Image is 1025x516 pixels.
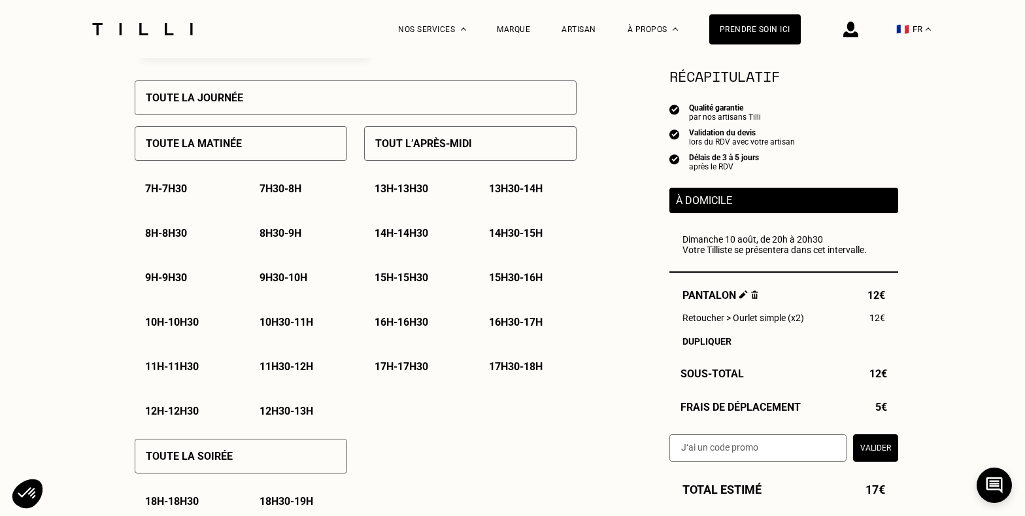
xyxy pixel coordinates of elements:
[260,495,313,507] p: 18h30 - 19h
[260,360,313,373] p: 11h30 - 12h
[689,103,761,112] div: Qualité garantie
[375,360,428,373] p: 17h - 17h30
[669,153,680,165] img: icon list info
[146,137,242,150] p: Toute la matinée
[669,434,847,462] input: J‘ai un code promo
[669,401,898,413] div: Frais de déplacement
[676,194,892,207] p: À domicile
[682,336,885,347] div: Dupliquer
[867,289,885,301] span: 12€
[146,92,243,104] p: Toute la journée
[88,23,197,35] img: Logo du service de couturière Tilli
[145,360,199,373] p: 11h - 11h30
[146,450,233,462] p: Toute la soirée
[682,313,804,323] span: Retoucher > Ourlet simple (x2)
[145,271,187,284] p: 9h - 9h30
[461,27,466,31] img: Menu déroulant
[869,313,885,323] span: 12€
[260,227,301,239] p: 8h30 - 9h
[145,316,199,328] p: 10h - 10h30
[709,14,801,44] a: Prendre soin ici
[489,316,543,328] p: 16h30 - 17h
[260,182,301,195] p: 7h30 - 8h
[739,290,748,299] img: Éditer
[896,23,909,35] span: 🇫🇷
[926,27,931,31] img: menu déroulant
[375,137,472,150] p: Tout l’après-midi
[489,182,543,195] p: 13h30 - 14h
[260,271,307,284] p: 9h30 - 10h
[689,128,795,137] div: Validation du devis
[669,103,680,115] img: icon list info
[689,162,759,171] div: après le RDV
[682,245,885,255] p: Votre Tilliste se présentera dans cet intervalle.
[682,234,885,255] div: Dimanche 10 août, de 20h à 20h30
[145,495,199,507] p: 18h - 18h30
[489,227,543,239] p: 14h30 - 15h
[375,227,428,239] p: 14h - 14h30
[260,316,313,328] p: 10h30 - 11h
[145,405,199,417] p: 12h - 12h30
[682,289,758,301] span: Pantalon
[562,25,597,34] a: Artisan
[669,483,898,496] div: Total estimé
[669,368,898,380] div: Sous-Total
[375,182,428,195] p: 13h - 13h30
[853,434,898,462] button: Valider
[865,483,885,496] span: 17€
[689,137,795,146] div: lors du RDV avec votre artisan
[689,153,759,162] div: Délais de 3 à 5 jours
[489,360,543,373] p: 17h30 - 18h
[689,112,761,122] div: par nos artisans Tilli
[869,368,887,380] span: 12€
[751,290,758,299] img: Supprimer
[375,316,428,328] p: 16h - 16h30
[489,271,543,284] p: 15h30 - 16h
[145,227,187,239] p: 8h - 8h30
[497,25,531,34] a: Marque
[145,182,187,195] p: 7h - 7h30
[875,401,887,413] span: 5€
[843,22,858,37] img: icône connexion
[673,27,678,31] img: Menu déroulant à propos
[375,271,428,284] p: 15h - 15h30
[669,128,680,140] img: icon list info
[669,65,898,87] section: Récapitulatif
[260,405,313,417] p: 12h30 - 13h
